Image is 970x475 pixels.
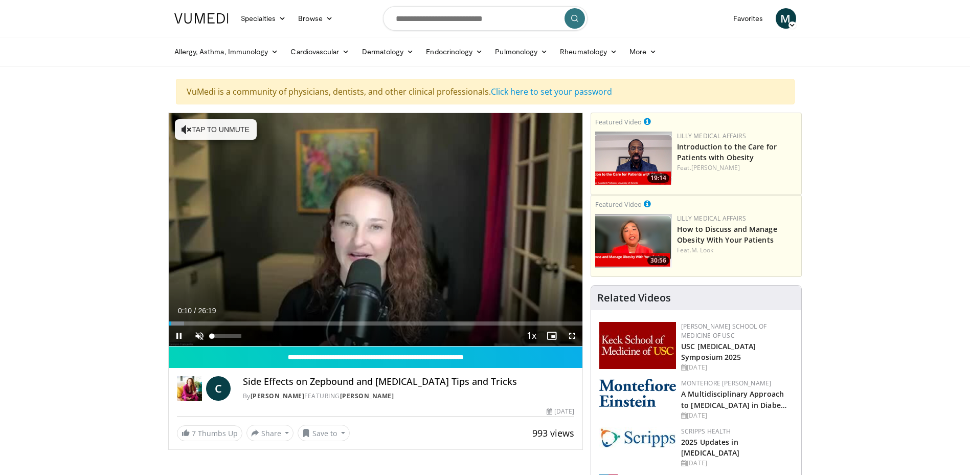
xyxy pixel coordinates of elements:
a: Endocrinology [420,41,489,62]
span: 26:19 [198,307,216,315]
div: Volume Level [212,334,241,338]
span: 19:14 [647,174,669,183]
a: 30:56 [595,214,672,268]
img: VuMedi Logo [174,13,229,24]
a: Lilly Medical Affairs [677,214,746,223]
a: Rheumatology [554,41,623,62]
a: Favorites [727,8,770,29]
a: Pulmonology [489,41,554,62]
div: Progress Bar [169,321,583,326]
img: 7b941f1f-d101-407a-8bfa-07bd47db01ba.png.150x105_q85_autocrop_double_scale_upscale_version-0.2.jpg [599,322,676,369]
button: Save to [298,425,350,441]
a: [PERSON_NAME] [340,392,394,400]
a: 7 Thumbs Up [177,425,242,441]
img: b0142b4c-93a1-4b58-8f91-5265c282693c.png.150x105_q85_autocrop_double_scale_upscale_version-0.2.png [599,379,676,407]
div: [DATE] [681,363,793,372]
a: A Multidisciplinary Approach to [MEDICAL_DATA] in Diabe… [681,389,787,409]
button: Playback Rate [521,326,542,346]
div: Feat. [677,246,797,255]
span: / [194,307,196,315]
button: Pause [169,326,189,346]
a: Introduction to the Care for Patients with Obesity [677,142,777,162]
a: Browse [292,8,339,29]
span: 993 views [532,427,574,439]
h4: Related Videos [597,292,671,304]
button: Fullscreen [562,326,582,346]
a: Dermatology [356,41,420,62]
a: [PERSON_NAME] [251,392,305,400]
a: How to Discuss and Manage Obesity With Your Patients [677,224,777,245]
div: [DATE] [547,407,574,416]
button: Unmute [189,326,210,346]
input: Search topics, interventions [383,6,588,31]
div: [DATE] [681,459,793,468]
video-js: Video Player [169,113,583,347]
a: Scripps Health [681,427,731,436]
a: USC [MEDICAL_DATA] Symposium 2025 [681,341,756,362]
button: Enable picture-in-picture mode [542,326,562,346]
a: Lilly Medical Affairs [677,132,746,140]
img: c9f2b0b7-b02a-4276-a72a-b0cbb4230bc1.jpg.150x105_q85_autocrop_double_scale_upscale_version-0.2.jpg [599,427,676,448]
img: acc2e291-ced4-4dd5-b17b-d06994da28f3.png.150x105_q85_crop-smart_upscale.png [595,132,672,185]
h4: Side Effects on Zepbound and [MEDICAL_DATA] Tips and Tricks [243,376,574,387]
small: Featured Video [595,200,642,209]
img: Dr. Carolynn Francavilla [177,376,202,401]
span: 0:10 [178,307,192,315]
a: Allergy, Asthma, Immunology [168,41,285,62]
a: M [776,8,796,29]
div: By FEATURING [243,392,574,401]
a: More [623,41,663,62]
a: M. Look [691,246,714,254]
img: c98a6a29-1ea0-4bd5-8cf5-4d1e188984a7.png.150x105_q85_crop-smart_upscale.png [595,214,672,268]
a: Specialties [235,8,292,29]
a: 2025 Updates in [MEDICAL_DATA] [681,437,739,458]
a: Cardiovascular [284,41,355,62]
span: 7 [192,428,196,438]
div: [DATE] [681,411,793,420]
a: C [206,376,231,401]
a: Montefiore [PERSON_NAME] [681,379,771,387]
button: Share [246,425,294,441]
a: [PERSON_NAME] School of Medicine of USC [681,322,766,340]
a: Click here to set your password [491,86,612,97]
div: VuMedi is a community of physicians, dentists, and other clinical professionals. [176,79,795,104]
a: 19:14 [595,132,672,185]
div: Feat. [677,163,797,172]
button: Tap to unmute [175,119,257,140]
small: Featured Video [595,117,642,126]
a: [PERSON_NAME] [691,163,740,172]
span: 30:56 [647,256,669,265]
